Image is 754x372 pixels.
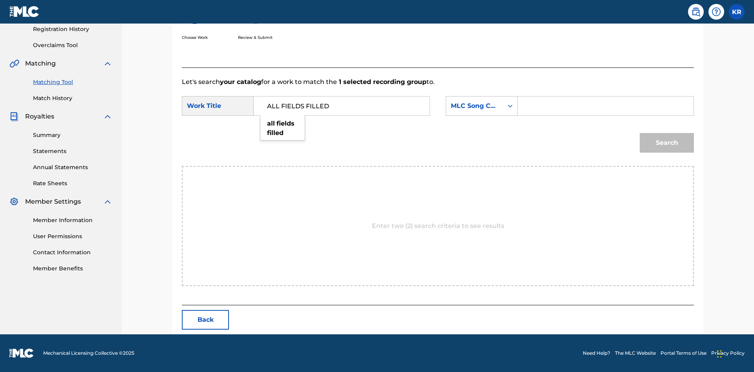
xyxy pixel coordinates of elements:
a: Portal Terms of Use [661,350,706,357]
a: Privacy Policy [711,350,745,357]
div: MLC Song Code [451,101,498,111]
span: Matching [25,59,56,68]
img: help [712,7,721,16]
a: Member Information [33,216,112,224]
p: Enter two (2) search criteria to see results [372,221,504,231]
div: Drag [717,342,722,366]
img: search [691,7,701,16]
a: Overclaims Tool [33,41,112,49]
button: Back [182,310,229,330]
strong: 1 selected recording group [337,78,426,86]
p: Let's search for a work to match the to. [182,77,694,87]
div: Help [708,4,724,20]
a: Need Help? [583,350,610,357]
form: Search Form [182,87,694,166]
a: Statements [33,147,112,155]
img: expand [103,59,112,68]
a: The MLC Website [615,350,656,357]
img: expand [103,112,112,121]
img: Member Settings [9,197,19,206]
span: Mechanical Licensing Collective © 2025 [43,350,134,357]
span: Royalties [25,112,54,121]
a: Member Benefits [33,264,112,273]
a: Contact Information [33,248,112,257]
strong: filled [267,129,284,137]
img: expand [103,197,112,206]
img: Matching [9,59,19,68]
img: Royalties [9,112,19,121]
a: Rate Sheets [33,179,112,188]
span: Member Settings [25,197,81,206]
a: Matching Tool [33,78,112,86]
strong: fields [276,120,295,127]
strong: your catalog [220,78,261,86]
img: logo [9,348,34,358]
a: Summary [33,131,112,139]
a: Registration History [33,25,112,33]
iframe: Chat Widget [715,334,754,372]
strong: all [267,120,275,127]
a: Match History [33,94,112,102]
p: Review & Submit [238,35,273,40]
p: Choose Work [182,35,208,40]
a: Annual Statements [33,163,112,171]
div: User Menu [729,4,745,20]
img: MLC Logo [9,6,40,17]
a: User Permissions [33,232,112,241]
a: Public Search [688,4,704,20]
